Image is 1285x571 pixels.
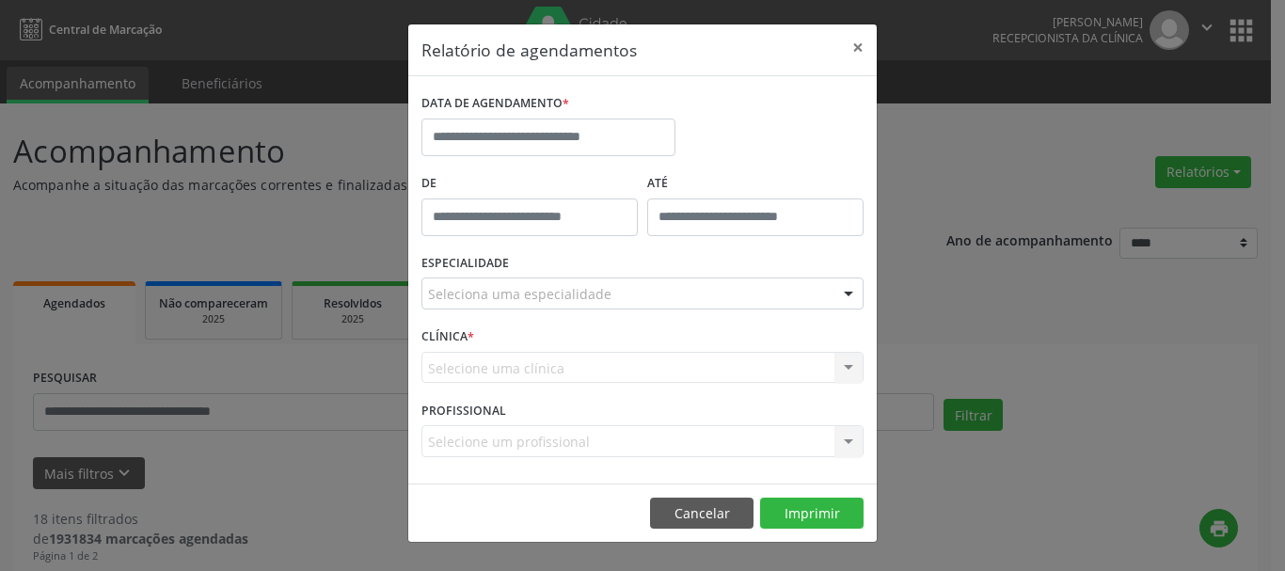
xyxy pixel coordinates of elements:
label: CLÍNICA [421,323,474,352]
span: Seleciona uma especialidade [428,284,611,304]
button: Close [839,24,877,71]
h5: Relatório de agendamentos [421,38,637,62]
label: PROFISSIONAL [421,396,506,425]
label: DATA DE AGENDAMENTO [421,89,569,119]
label: ATÉ [647,169,864,198]
button: Imprimir [760,498,864,530]
button: Cancelar [650,498,754,530]
label: De [421,169,638,198]
label: ESPECIALIDADE [421,249,509,278]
